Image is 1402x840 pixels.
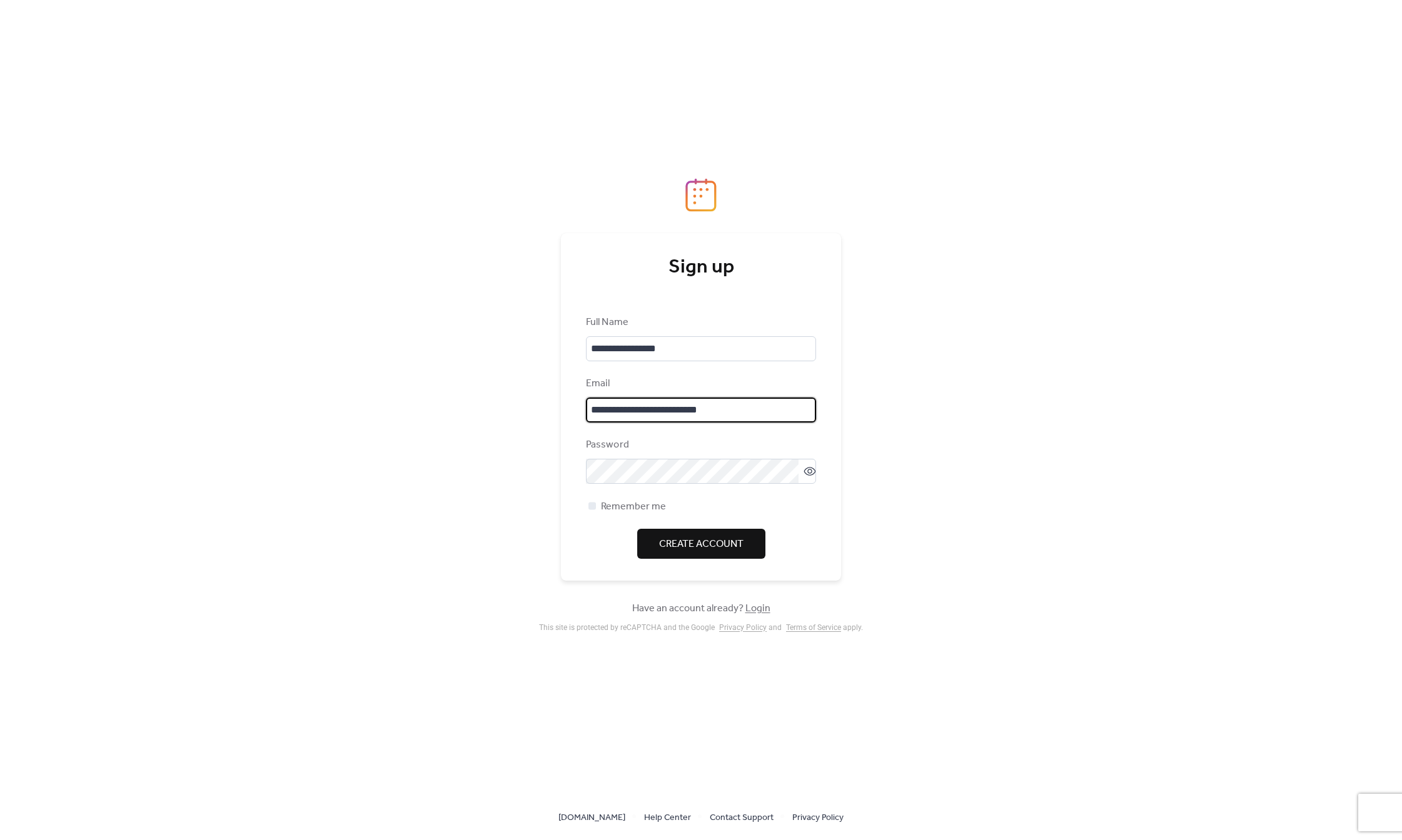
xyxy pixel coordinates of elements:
div: Email [586,376,814,391]
span: [DOMAIN_NAME] [558,811,625,826]
div: Password [586,437,814,452]
img: logo [685,178,717,212]
div: Sign up [586,255,816,280]
span: Have an account already? [632,601,770,616]
a: Help Center [644,809,691,825]
button: Create Account [637,529,765,559]
div: This site is protected by reCAPTCHA and the Google and apply . [539,623,863,632]
a: [DOMAIN_NAME] [558,809,625,825]
a: Terms of Service [786,623,841,632]
a: Login [745,599,770,618]
a: Privacy Policy [792,809,844,825]
span: Help Center [644,811,691,826]
div: Full Name [586,315,814,330]
span: Privacy Policy [792,811,844,826]
a: Privacy Policy [719,623,767,632]
a: Contact Support [710,809,774,825]
span: Create Account [659,537,744,552]
span: Remember me [601,499,666,514]
span: Contact Support [710,811,774,826]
